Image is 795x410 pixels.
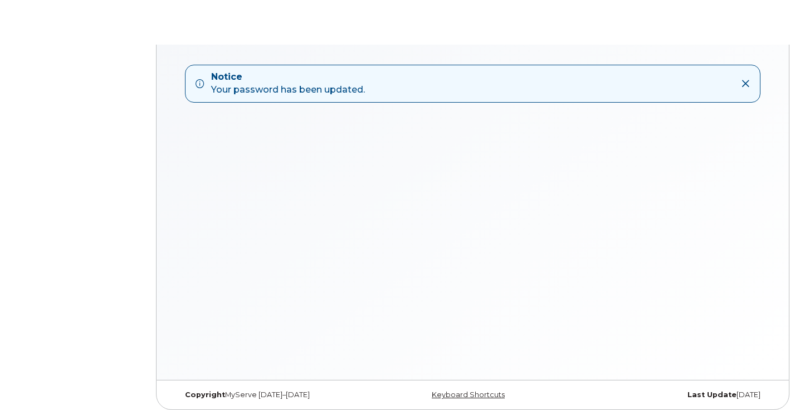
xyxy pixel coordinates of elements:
[211,71,365,97] div: Your password has been updated.
[432,390,505,399] a: Keyboard Shortcuts
[687,390,737,399] strong: Last Update
[177,390,374,399] div: MyServe [DATE]–[DATE]
[572,390,769,399] div: [DATE]
[185,390,225,399] strong: Copyright
[211,71,365,84] strong: Notice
